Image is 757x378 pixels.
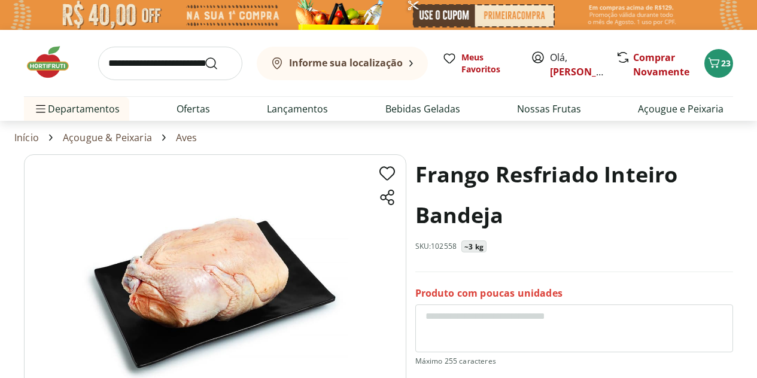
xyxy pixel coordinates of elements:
button: Carrinho [704,49,733,78]
a: Lançamentos [267,102,328,116]
a: [PERSON_NAME] [550,65,628,78]
a: Bebidas Geladas [385,102,460,116]
a: Início [14,132,39,143]
button: Informe sua localização [257,47,428,80]
a: Ofertas [177,102,210,116]
button: Menu [34,94,48,123]
img: Hortifruti [24,44,84,80]
span: Olá, [550,50,603,79]
h1: Frango Resfriado Inteiro Bandeja [415,154,733,236]
a: Nossas Frutas [517,102,581,116]
a: Comprar Novamente [633,51,689,78]
button: Submit Search [204,56,233,71]
span: Departamentos [34,94,120,123]
span: 23 [721,57,731,69]
a: Açougue e Peixaria [638,102,723,116]
span: Meus Favoritos [461,51,516,75]
a: Aves [176,132,197,143]
p: ~3 kg [464,242,484,252]
a: Açougue & Peixaria [63,132,152,143]
p: Produto com poucas unidades [415,286,563,300]
a: Meus Favoritos [442,51,516,75]
b: Informe sua localização [289,56,403,69]
input: search [98,47,242,80]
p: SKU: 102558 [415,242,457,251]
